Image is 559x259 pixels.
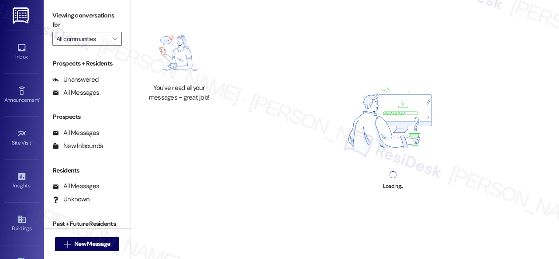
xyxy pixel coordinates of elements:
div: Past + Future Residents [44,219,131,228]
a: Inbox [4,40,39,64]
div: All Messages [52,128,99,138]
span: • [39,96,40,102]
span: • [31,138,33,145]
div: Prospects + Residents [44,59,131,68]
div: Unanswered [52,75,99,84]
i:  [112,35,117,42]
a: Insights • [4,169,39,193]
div: You've read all your messages - great job! [141,83,217,102]
label: Viewing conversations for [52,9,122,32]
a: Buildings [4,212,39,235]
img: ResiDesk Logo [13,7,31,24]
img: empty-state [145,28,214,79]
div: New Inbounds [52,142,103,151]
input: All communities [56,32,108,46]
div: Unknown [52,195,90,204]
span: • [30,181,31,187]
div: All Messages [52,182,99,191]
i:  [64,241,71,248]
span: New Message [74,239,110,249]
div: Loading... [383,182,403,191]
div: Prospects [44,112,131,121]
button: New Message [55,237,120,251]
div: All Messages [52,88,99,97]
div: Residents [44,166,131,175]
a: Site Visit • [4,126,39,150]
